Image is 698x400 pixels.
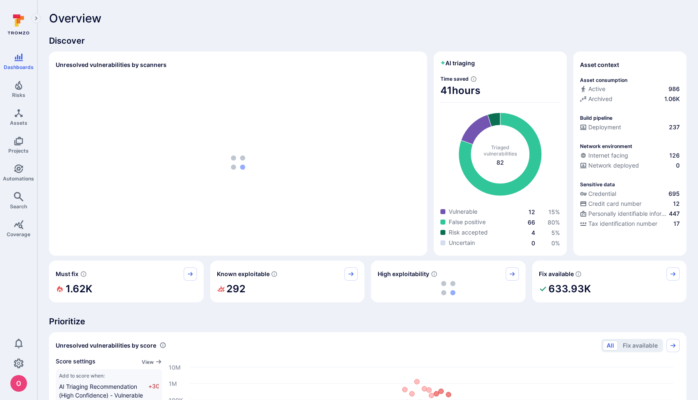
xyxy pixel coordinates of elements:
span: Risk accepted [449,228,488,237]
div: High exploitability [371,261,526,302]
div: Network deployed [580,161,639,170]
span: 80 % [548,219,560,226]
a: Credential695 [580,190,680,198]
div: Commits seen in the last 180 days [580,85,680,95]
span: 126 [669,151,680,160]
h2: Unresolved vulnerabilities by scanners [56,61,167,69]
span: Personally identifiable information (PII) [588,210,667,218]
a: 0% [551,240,560,247]
div: Evidence indicative of processing personally identifiable information [580,210,680,220]
p: Build pipeline [580,115,612,121]
div: oleg malkov [10,375,27,392]
span: Credit card number [588,200,641,208]
span: False positive [449,218,486,226]
div: Known exploitable [210,261,365,302]
span: 4 [531,229,535,236]
img: ACg8ocJcCe-YbLxGm5tc0PuNRxmgP8aEm0RBXn6duO8aeMVK9zjHhw=s96-c [10,375,27,392]
span: 17 [673,220,680,228]
div: Evidence indicative of processing tax identification numbers [580,220,680,230]
span: Network deployed [588,161,639,170]
div: Must fix [49,261,204,302]
img: Loading... [231,156,245,170]
p: Asset consumption [580,77,627,83]
span: Assets [10,120,27,126]
div: loading spinner [378,281,519,296]
span: Archived [588,95,612,103]
a: 15% [548,208,560,215]
span: Must fix [56,270,79,278]
div: Credential [580,190,616,198]
div: Number of vulnerabilities in status 'Open' 'Triaged' and 'In process' grouped by score [160,341,166,350]
span: 0 % [551,240,560,247]
span: 41 hours [440,84,560,97]
span: 986 [669,85,680,93]
span: Internet facing [588,151,628,160]
a: Network deployed0 [580,161,680,170]
a: Active986 [580,85,680,93]
span: Overview [49,12,101,25]
text: 10M [169,363,181,370]
a: Credit card number12 [580,200,680,208]
button: View [142,359,162,365]
span: Triaged vulnerabilities [484,144,517,157]
a: 5% [551,229,560,236]
span: Tax identification number [588,220,657,228]
span: Score settings [56,357,96,366]
span: Fix available [539,270,574,278]
svg: Confirmed exploitable by KEV [271,271,278,277]
span: 15 % [548,208,560,215]
span: Asset context [580,61,619,69]
span: Risks [12,92,25,98]
p: Network environment [580,143,632,149]
span: 0 [531,240,535,247]
div: Fix available [532,261,687,302]
div: Active [580,85,605,93]
span: Deployment [588,123,621,131]
div: Evidence indicative of handling user or service credentials [580,190,680,200]
span: Discover [49,35,686,47]
a: Internet facing126 [580,151,680,160]
span: +30 [148,382,159,400]
h2: 292 [226,281,246,297]
div: Archived [580,95,612,103]
span: 0 [676,161,680,170]
span: 1.06K [664,95,680,103]
span: Active [588,85,605,93]
svg: Vulnerabilities with fix available [575,271,582,277]
a: Personally identifiable information (PII)447 [580,210,680,218]
div: Evidence that an asset is internet facing [580,151,680,161]
a: View [142,357,162,366]
span: Time saved [440,76,469,82]
span: Automations [3,175,34,182]
i: Expand navigation menu [33,15,39,22]
span: 447 [669,210,680,218]
div: Evidence that the asset is packaged and deployed somewhere [580,161,680,171]
span: AI Triaging Recommendation (High Confidence) - Vulnerable [59,383,143,399]
a: 12 [528,208,535,215]
h2: 1.62K [66,281,92,297]
a: Tax identification number17 [580,220,680,228]
span: Dashboards [4,64,34,70]
h2: AI triaging [440,59,475,67]
button: Expand navigation menu [31,13,41,23]
span: 12 [673,200,680,208]
span: Coverage [7,231,30,237]
span: High exploitability [378,270,429,278]
a: 66 [528,219,535,226]
span: Projects [8,148,29,154]
div: Deployment [580,123,621,131]
svg: EPSS score ≥ 0.7 [431,271,437,277]
div: Credit card number [580,200,641,208]
text: 1M [169,380,177,387]
div: Internet facing [580,151,628,160]
span: 695 [669,190,680,198]
div: Tax identification number [580,220,657,228]
span: total [496,158,504,167]
svg: Risk score >=40 , missed SLA [80,271,87,277]
span: Credential [588,190,616,198]
span: 5 % [551,229,560,236]
svg: Estimated based on an average time of 30 mins needed to triage each vulnerability [470,76,477,82]
span: Unresolved vulnerabilities by score [56,341,156,350]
